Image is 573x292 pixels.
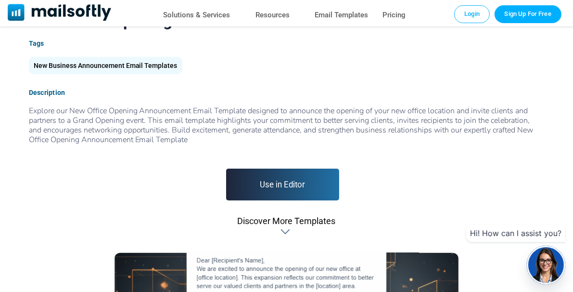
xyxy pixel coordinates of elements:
[466,225,565,242] div: Hi! How can I assist you?
[454,5,490,23] a: Login
[255,8,290,22] a: Resources
[280,227,292,237] div: Discover More Templates
[29,106,545,154] span: Explore our New Office Opening Announcement Email Template designed to announce the opening of yo...
[29,40,545,47] div: Tags
[495,5,561,23] a: Trial
[237,216,335,226] div: Discover More Templates
[315,8,368,22] a: Email Templates
[29,65,182,69] a: New Business Announcement Email Templates
[29,89,545,96] div: Description
[382,8,406,22] a: Pricing
[163,8,230,22] a: Solutions & Services
[29,57,182,74] div: New Business Announcement Email Templates
[8,4,111,23] a: Mailsoftly
[226,169,339,200] a: Use in Editor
